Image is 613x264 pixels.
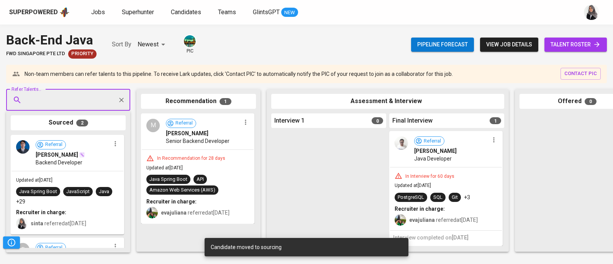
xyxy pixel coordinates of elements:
p: Newest [138,40,159,49]
span: NEW [281,9,298,16]
span: Superhunter [122,8,154,16]
span: referred at [DATE] [31,220,86,226]
div: Java Spring Boot [19,188,57,195]
p: Sort By [112,40,131,49]
span: GlintsGPT [253,8,280,16]
a: Teams [218,8,238,17]
span: Referral [42,244,66,251]
div: F [16,243,30,256]
div: Assessment & Interview [271,94,504,109]
div: Candidate moved to sourcing [211,243,402,251]
img: magic_wand.svg [79,152,85,158]
a: Superpoweredapp logo [9,7,70,18]
a: Candidates [171,8,203,17]
span: 1 [490,117,501,124]
button: contact pic [561,68,601,80]
span: [PERSON_NAME] [166,130,208,137]
button: Pipeline Triggers [3,236,20,249]
span: contact pic [564,69,597,78]
img: app logo [59,7,70,18]
b: Recruiter in charge: [395,206,445,212]
img: eva@glints.com [146,207,158,218]
span: Final Interview [392,116,433,125]
b: Recruiter in charge: [146,198,197,205]
button: Open [126,99,128,101]
span: 1 [220,98,231,105]
span: 2 [76,120,88,126]
p: Non-team members can refer talents to this pipeline. To receive Lark updates, click 'Contact PIC'... [25,70,453,78]
span: Jobs [91,8,105,16]
p: +3 [464,193,470,201]
div: API [197,176,204,183]
span: Referral [172,120,196,127]
span: Senior Backend Developer [166,137,229,145]
img: eva@glints.com [395,214,406,226]
span: Referral [421,138,444,145]
span: [PERSON_NAME] [36,151,78,159]
span: Backend Developer [36,159,82,166]
span: view job details [486,40,532,49]
a: talent roster [544,38,607,52]
span: Teams [218,8,236,16]
a: Superhunter [122,8,156,17]
div: Newest [138,38,168,52]
span: referred at [DATE] [161,210,229,216]
div: In Interview for 60 days [402,173,457,180]
p: +29 [16,198,25,205]
div: Java [99,188,109,195]
span: Pipeline forecast [417,40,468,49]
img: sinta.windasari@glints.com [16,218,28,229]
a: Jobs [91,8,107,17]
div: M [146,119,160,132]
span: Java Developer [414,155,452,162]
span: [PERSON_NAME] [414,147,457,155]
div: PostgreSQL [398,194,424,201]
span: talent roster [551,40,601,49]
div: JavaScript [66,188,90,195]
button: Clear [116,95,127,105]
span: Interview 1 [274,116,305,125]
img: a5d44b89-0c59-4c54-99d0-a63b29d42bd3.jpg [184,35,196,47]
div: Java Spring Boot [149,176,187,183]
button: view job details [480,38,538,52]
div: SQL [433,194,443,201]
span: referred at [DATE] [409,217,478,223]
span: Updated at [DATE] [146,165,183,171]
span: 0 [585,98,597,105]
div: In Recommendation for 28 days [154,155,228,162]
b: Recruiter in charge: [16,209,66,215]
b: sinta [31,220,43,226]
div: Git [452,194,458,201]
div: pic [183,34,197,54]
span: 0 [372,117,383,124]
span: Updated at [DATE] [16,177,52,183]
div: Amazon Web Services (AWS) [149,187,215,194]
b: evajuliana [409,217,435,223]
span: Candidates [171,8,201,16]
a: GlintsGPT NEW [253,8,298,17]
div: Superpowered [9,8,58,17]
span: FWD Singapore Pte Ltd [6,50,65,57]
img: 30b7613ce7196b30694ef3ae2a5e5f40.jpeg [16,140,30,154]
b: evajuliana [161,210,187,216]
div: Recommendation [141,94,256,109]
div: New Job received from Demand Team [68,49,97,59]
div: Sourced [11,115,126,130]
img: sinta.windasari@glints.com [584,5,599,20]
span: [DATE] [452,234,469,241]
span: Priority [68,50,97,57]
h6: Interview completed on [393,234,499,242]
img: 47b9e768e22e4c923e9128f38f93eaa5.jpg [395,136,408,150]
span: Referral [42,141,66,148]
span: Updated at [DATE] [395,183,431,188]
button: Pipeline forecast [411,38,474,52]
div: Back-End Java [6,31,97,49]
